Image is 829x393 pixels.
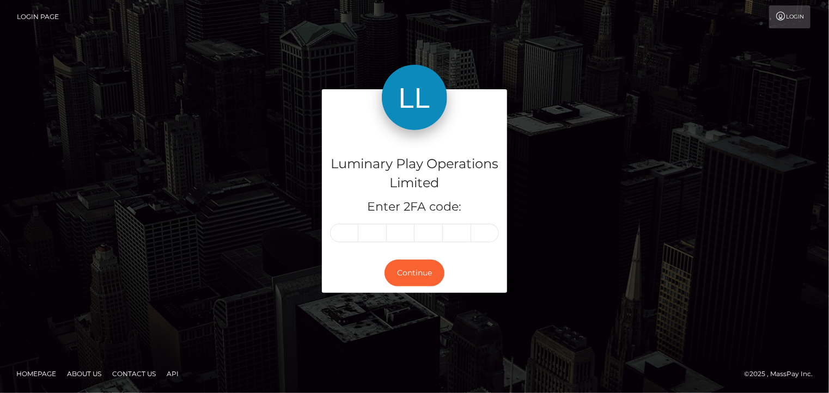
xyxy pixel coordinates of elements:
a: About Us [63,365,106,382]
a: API [162,365,183,382]
a: Homepage [12,365,60,382]
h5: Enter 2FA code: [330,199,499,216]
button: Continue [385,260,444,286]
img: Luminary Play Operations Limited [382,65,447,130]
a: Contact Us [108,365,160,382]
a: Login Page [17,5,59,28]
a: Login [769,5,810,28]
div: © 2025 , MassPay Inc. [744,368,821,380]
h4: Luminary Play Operations Limited [330,155,499,193]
